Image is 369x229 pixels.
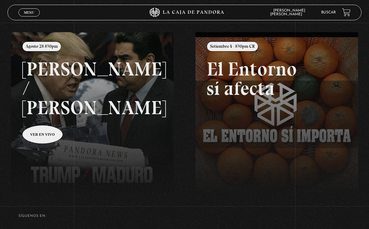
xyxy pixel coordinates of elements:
[22,16,37,20] span: Cerrar
[342,8,351,17] a: View your shopping cart
[321,11,336,14] a: Buscar
[18,214,351,218] h4: SÍguenos en:
[270,9,308,16] span: [PERSON_NAME] [PERSON_NAME]
[24,11,34,14] span: Menu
